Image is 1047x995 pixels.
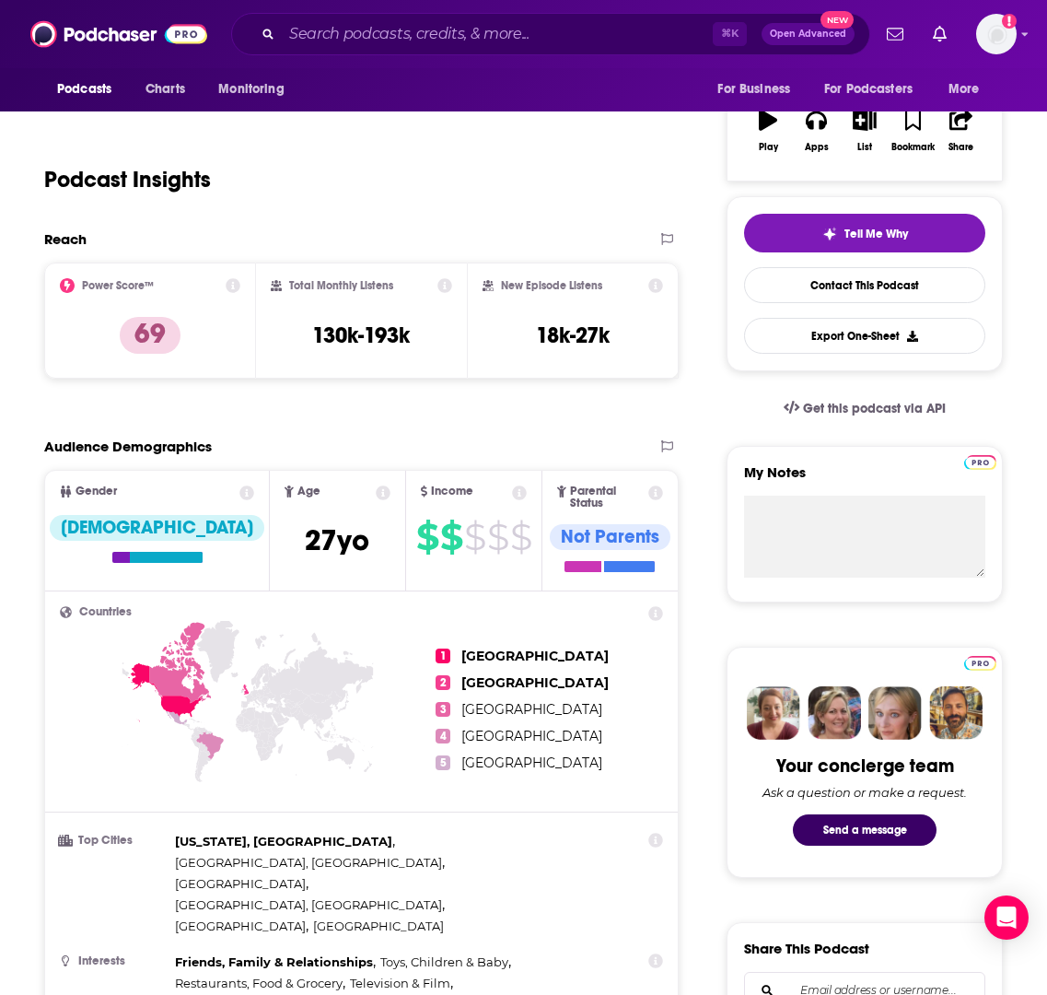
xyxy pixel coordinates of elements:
[175,952,376,973] span: ,
[744,318,985,354] button: Export One-Sheet
[948,142,973,153] div: Share
[282,19,713,49] input: Search podcasts, credits, & more...
[436,675,450,690] span: 2
[50,515,264,541] div: [DEMOGRAPHIC_DATA]
[948,76,980,102] span: More
[762,785,967,800] div: Ask a question or make a request.
[793,814,936,846] button: Send a message
[487,522,508,552] span: $
[717,76,790,102] span: For Business
[145,76,185,102] span: Charts
[964,455,996,470] img: Podchaser Pro
[380,952,511,973] span: ,
[770,29,846,39] span: Open Advanced
[175,831,395,852] span: ,
[82,279,154,292] h2: Power Score™
[461,648,609,664] span: [GEOGRAPHIC_DATA]
[879,18,911,50] a: Show notifications dropdown
[762,23,855,45] button: Open AdvancedNew
[824,76,913,102] span: For Podcasters
[436,729,450,743] span: 4
[792,98,840,164] button: Apps
[744,463,985,496] label: My Notes
[461,755,602,771] span: [GEOGRAPHIC_DATA]
[297,486,320,497] span: Age
[175,876,306,891] span: [GEOGRAPHIC_DATA]
[44,166,211,193] h1: Podcast Insights
[841,98,889,164] button: List
[60,955,168,967] h3: Interests
[976,14,1017,54] button: Show profile menu
[134,72,196,107] a: Charts
[747,686,800,740] img: Sydney Profile
[60,835,168,847] h3: Top Cities
[857,142,872,153] div: List
[44,72,135,107] button: open menu
[769,386,960,431] a: Get this podcast via API
[984,895,1029,940] div: Open Intercom Messenger
[868,686,922,740] img: Jules Profile
[964,452,996,470] a: Pro website
[704,72,813,107] button: open menu
[231,13,870,55] div: Search podcasts, credits, & more...
[175,916,308,937] span: ,
[175,954,373,969] span: Friends, Family & Relationships
[964,656,996,671] img: Podchaser Pro
[744,267,985,303] a: Contact This Podcast
[205,72,308,107] button: open menu
[822,227,837,241] img: tell me why sparkle
[937,98,985,164] button: Share
[380,954,508,969] span: Toys, Children & Baby
[313,919,444,933] span: [GEOGRAPHIC_DATA]
[76,486,117,497] span: Gender
[844,227,908,241] span: Tell Me Why
[464,522,485,552] span: $
[925,18,954,50] a: Show notifications dropdown
[812,72,939,107] button: open menu
[175,973,345,994] span: ,
[744,98,792,164] button: Play
[820,11,854,29] span: New
[891,142,935,153] div: Bookmark
[759,142,778,153] div: Play
[550,524,670,550] div: Not Parents
[936,72,1003,107] button: open menu
[776,755,954,778] div: Your concierge team
[431,486,473,497] span: Income
[289,279,393,292] h2: Total Monthly Listens
[44,230,87,248] h2: Reach
[440,522,462,552] span: $
[536,322,610,349] h3: 18k-27k
[744,214,985,252] button: tell me why sparkleTell Me Why
[175,873,308,895] span: ,
[57,76,111,102] span: Podcasts
[79,606,132,618] span: Countries
[218,76,284,102] span: Monitoring
[713,22,747,46] span: ⌘ K
[501,279,602,292] h2: New Episode Listens
[436,649,450,663] span: 1
[964,653,996,671] a: Pro website
[744,940,869,957] h3: Share This Podcast
[44,438,212,455] h2: Audience Demographics
[976,14,1017,54] span: Logged in as nilam.mukherjee
[1002,14,1017,29] svg: Add a profile image
[175,897,442,912] span: [GEOGRAPHIC_DATA], [GEOGRAPHIC_DATA]
[436,702,450,717] span: 3
[175,976,343,990] span: Restaurants, Food & Grocery
[350,973,453,994] span: ,
[312,322,410,349] h3: 130k-193k
[175,895,445,916] span: ,
[30,17,207,52] img: Podchaser - Follow, Share and Rate Podcasts
[803,401,946,416] span: Get this podcast via API
[436,755,450,770] span: 5
[175,834,392,849] span: [US_STATE], [GEOGRAPHIC_DATA]
[510,522,531,552] span: $
[305,522,369,558] span: 27 yo
[175,852,445,873] span: ,
[805,142,829,153] div: Apps
[889,98,936,164] button: Bookmark
[350,976,450,990] span: Television & Film
[461,701,602,718] span: [GEOGRAPHIC_DATA]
